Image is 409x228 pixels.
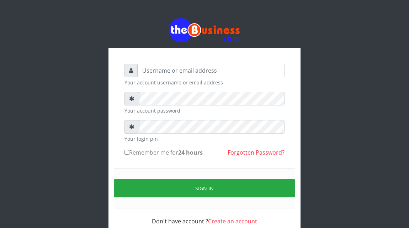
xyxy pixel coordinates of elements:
[228,149,285,156] a: Forgotten Password?
[138,64,285,77] input: Username or email address
[124,135,285,142] small: Your login pin
[124,79,285,86] small: Your account username or email address
[124,107,285,114] small: Your account password
[124,150,129,155] input: Remember me for24 hours
[208,217,257,225] a: Create an account
[124,148,203,157] label: Remember me for
[114,179,295,197] button: Sign in
[178,149,203,156] b: 24 hours
[124,208,285,226] div: Don't have account ?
